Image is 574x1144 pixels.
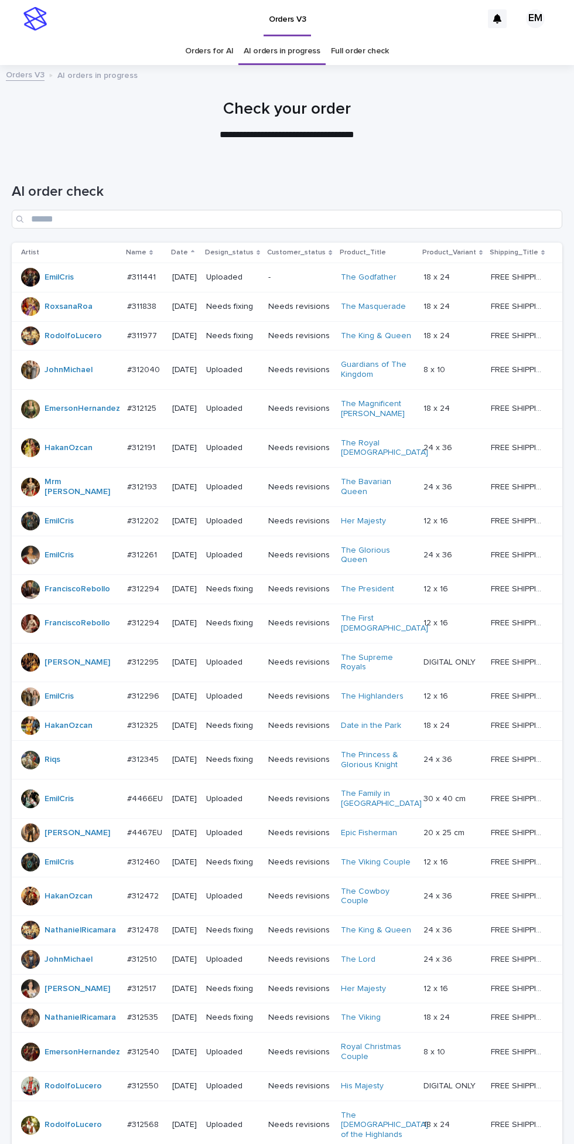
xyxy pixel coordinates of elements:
[206,365,259,375] p: Uploaded
[422,246,476,259] p: Product_Variant
[172,1047,197,1057] p: [DATE]
[45,273,74,282] a: EmilCris
[206,857,259,867] p: Needs fixing
[127,655,161,668] p: #312295
[127,548,159,560] p: #312261
[423,363,447,375] p: 8 x 10
[12,877,563,916] tr: HakanOzcan #312472#312472 [DATE]UploadedNeeds revisionsThe Cowboy Couple 24 x 3624 x 36 FREE SHIP...
[423,889,455,901] p: 24 x 36
[268,331,331,341] p: Needs revisions
[45,477,118,497] a: Mrm [PERSON_NAME]
[12,506,563,536] tr: EmilCris #312202#312202 [DATE]UploadedNeeds revisionsHer Majesty 12 x 1612 x 16 FREE SHIPPING - p...
[491,299,547,312] p: FREE SHIPPING - preview in 1-2 business days, after your approval delivery will take 5-10 b.d.
[172,692,197,702] p: [DATE]
[268,365,331,375] p: Needs revisions
[172,302,197,312] p: [DATE]
[172,273,197,282] p: [DATE]
[45,955,93,965] a: JohnMichael
[172,925,197,935] p: [DATE]
[12,779,563,819] tr: EmilCris #4466EU#4466EU [DATE]UploadedNeeds revisionsThe Family in [GEOGRAPHIC_DATA] 30 x 40 cm30...
[491,689,547,702] p: FREE SHIPPING - preview in 1-2 business days, after your approval delivery will take 5-10 b.d.
[423,270,452,282] p: 18 x 24
[491,1079,547,1091] p: FREE SHIPPING - preview in 1-2 business days, after your approval delivery will take 5-10 b.d.
[268,925,331,935] p: Needs revisions
[341,614,428,634] a: The First [DEMOGRAPHIC_DATA]
[206,658,259,668] p: Uploaded
[172,794,197,804] p: [DATE]
[45,1047,120,1057] a: EmersonHernandez
[45,692,74,702] a: EmilCris
[126,246,146,259] p: Name
[45,658,110,668] a: [PERSON_NAME]
[268,794,331,804] p: Needs revisions
[206,404,259,414] p: Uploaded
[423,923,455,935] p: 24 x 36
[268,618,331,628] p: Needs revisions
[268,955,331,965] p: Needs revisions
[491,1045,547,1057] p: FREE SHIPPING - preview in 1-2 business days, after your approval delivery will take 5-10 b.d.
[185,38,233,65] a: Orders for AI
[12,682,563,711] tr: EmilCris #312296#312296 [DATE]UploadedNeeds revisionsThe Highlanders 12 x 1612 x 16 FREE SHIPPING...
[172,955,197,965] p: [DATE]
[12,847,563,877] tr: EmilCris #312460#312460 [DATE]Needs fixingNeeds revisionsThe Viking Couple 12 x 1612 x 16 FREE SH...
[341,789,422,809] a: The Family in [GEOGRAPHIC_DATA]
[172,482,197,492] p: [DATE]
[423,548,455,560] p: 24 x 36
[45,550,74,560] a: EmilCris
[127,1010,160,1023] p: #312535
[491,582,547,594] p: FREE SHIPPING - preview in 1-2 business days, after your approval delivery will take 5-10 b.d.
[12,350,563,390] tr: JohnMichael #312040#312040 [DATE]UploadedNeeds revisionsGuardians of The Kingdom 8 x 108 x 10 FRE...
[127,480,159,492] p: #312193
[206,302,259,312] p: Needs fixing
[127,1118,161,1130] p: #312568
[12,945,563,974] tr: JohnMichael #312510#312510 [DATE]UploadedNeeds revisionsThe Lord 24 x 3624 x 36 FREE SHIPPING - p...
[423,1045,447,1057] p: 8 x 10
[268,891,331,901] p: Needs revisions
[172,891,197,901] p: [DATE]
[491,855,547,867] p: FREE SHIPPING - preview in 1-2 business days, after your approval delivery will take 5-10 b.d.
[268,857,331,867] p: Needs revisions
[491,923,547,935] p: FREE SHIPPING - preview in 1-2 business days, after your approval delivery will take 5-10 b.d.
[205,246,254,259] p: Design_status
[491,1118,547,1130] p: FREE SHIPPING - preview in 1-2 business days, after your approval delivery will take 5-10 b.d.
[172,1013,197,1023] p: [DATE]
[127,363,162,375] p: #312040
[268,550,331,560] p: Needs revisions
[268,482,331,492] p: Needs revisions
[268,984,331,994] p: Needs revisions
[490,246,538,259] p: Shipping_Title
[206,1013,259,1023] p: Needs fixing
[172,584,197,594] p: [DATE]
[206,955,259,965] p: Uploaded
[491,441,547,453] p: FREE SHIPPING - preview in 1-2 business days, after your approval delivery will take 5-10 b.d.
[172,550,197,560] p: [DATE]
[423,1079,478,1091] p: DIGITAL ONLY
[21,246,39,259] p: Artist
[423,401,452,414] p: 18 x 24
[172,828,197,838] p: [DATE]
[172,721,197,731] p: [DATE]
[12,604,563,643] tr: FranciscoRebollo #312294#312294 [DATE]Needs fixingNeeds revisionsThe First [DEMOGRAPHIC_DATA] 12 ...
[423,299,452,312] p: 18 x 24
[45,516,74,526] a: EmilCris
[172,1081,197,1091] p: [DATE]
[341,721,401,731] a: Date in the Park
[423,855,450,867] p: 12 x 16
[206,550,259,560] p: Uploaded
[45,1013,116,1023] a: NathanielRicamara
[268,692,331,702] p: Needs revisions
[341,925,411,935] a: The King & Queen
[206,794,259,804] p: Uploaded
[423,1010,452,1023] p: 18 x 24
[127,1045,162,1057] p: #312540
[423,982,450,994] p: 12 x 16
[45,857,74,867] a: EmilCris
[423,582,450,594] p: 12 x 16
[491,655,547,668] p: FREE SHIPPING - preview in 1-2 business days, after your approval delivery will take 5-10 b.d.
[12,536,563,575] tr: EmilCris #312261#312261 [DATE]UploadedNeeds revisionsThe Glorious Queen 24 x 3624 x 36 FREE SHIPP...
[341,1081,384,1091] a: His Majesty
[341,653,414,673] a: The Supreme Royals
[206,692,259,702] p: Uploaded
[423,719,452,731] p: 18 x 24
[268,1120,331,1130] p: Needs revisions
